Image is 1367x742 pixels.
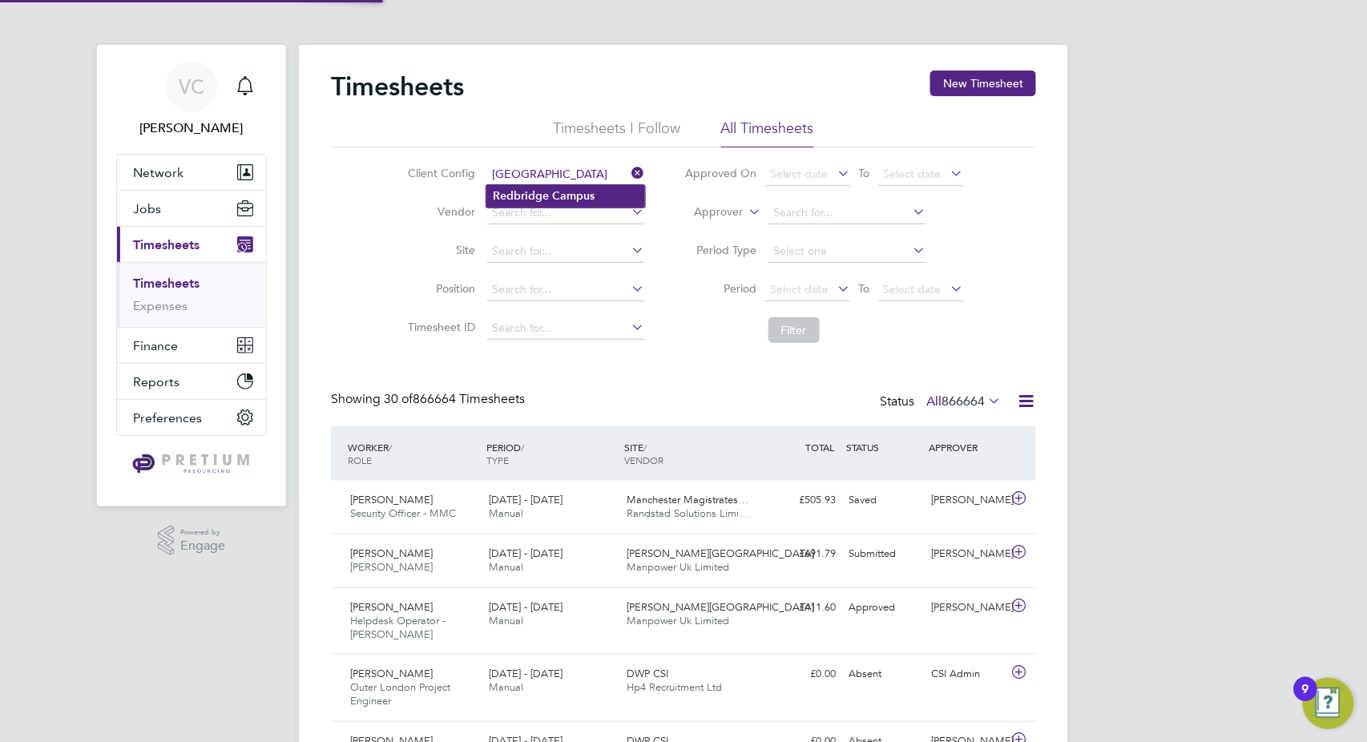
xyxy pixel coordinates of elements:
span: Manual [489,506,523,520]
span: Select date [771,282,829,296]
span: TOTAL [805,441,834,454]
label: Period Type [685,243,757,257]
button: Filter [768,317,820,343]
span: Manpower Uk Limited [627,560,730,574]
span: Helpdesk Operator - [PERSON_NAME] [350,614,446,641]
label: Client Config [404,166,476,180]
div: Timesheets [117,262,266,327]
span: [PERSON_NAME] [350,560,433,574]
span: [PERSON_NAME][GEOGRAPHIC_DATA] [627,600,815,614]
span: Select date [771,167,829,181]
a: VC[PERSON_NAME] [116,61,267,138]
div: £505.93 [759,487,842,514]
span: Finance [133,338,178,353]
span: [DATE] - [DATE] [489,546,563,560]
input: Select one [768,240,926,263]
span: Timesheets [133,237,200,252]
label: Vendor [404,204,476,219]
a: Expenses [133,298,188,313]
button: Preferences [117,400,266,435]
div: Submitted [842,541,925,567]
label: Timesheet ID [404,320,476,334]
div: [PERSON_NAME] [925,487,1009,514]
span: Security Officer - MMC [350,506,456,520]
span: / [521,441,524,454]
span: Manual [489,560,523,574]
span: [PERSON_NAME] [350,493,433,506]
span: To [854,278,875,299]
div: [PERSON_NAME] [925,541,1009,567]
div: Status [880,391,1004,413]
span: Preferences [133,410,202,425]
span: Powered by [180,526,225,539]
div: 9 [1302,689,1309,710]
b: Campus [552,189,595,203]
span: [PERSON_NAME] [350,600,433,614]
div: Absent [842,661,925,688]
span: [PERSON_NAME] [350,667,433,680]
input: Search for... [487,163,645,186]
input: Search for... [487,317,645,340]
span: 866664 [942,393,985,409]
div: [PERSON_NAME] [925,595,1009,621]
span: / [389,441,392,454]
span: Select date [884,167,942,181]
span: 30 of [384,391,413,407]
label: Approver [671,204,744,220]
button: Reports [117,364,266,399]
input: Search for... [487,279,645,301]
span: Reports [133,374,179,389]
span: Outer London Project Engineer [350,680,450,708]
span: Jobs [133,201,161,216]
div: Approved [842,595,925,621]
input: Search for... [487,240,645,263]
span: Manpower Uk Limited [627,614,730,627]
a: Go to home page [116,452,267,478]
label: Approved On [685,166,757,180]
span: [DATE] - [DATE] [489,493,563,506]
span: Randstad Solutions Limi… [627,506,750,520]
span: 866664 Timesheets [384,391,525,407]
span: Manual [489,680,523,694]
div: STATUS [842,433,925,462]
input: Search for... [487,202,645,224]
span: To [854,163,875,183]
span: [PERSON_NAME][GEOGRAPHIC_DATA] [627,546,815,560]
button: Timesheets [117,227,266,262]
label: Site [404,243,476,257]
div: Showing [331,391,528,408]
span: Manchester Magistrates… [627,493,749,506]
span: VC [179,76,204,97]
button: Open Resource Center, 9 new notifications [1303,678,1354,729]
li: All Timesheets [721,119,814,147]
label: Period [685,281,757,296]
div: £411.60 [759,595,842,621]
li: Timesheets I Follow [554,119,681,147]
span: Manual [489,614,523,627]
div: WORKER [344,433,482,474]
h2: Timesheets [331,71,464,103]
div: CSI Admin [925,661,1009,688]
a: Powered byEngage [158,526,226,556]
span: Select date [884,282,942,296]
div: APPROVER [925,433,1009,462]
div: PERIOD [482,433,621,474]
button: Jobs [117,191,266,226]
span: Engage [180,539,225,553]
label: All [926,393,1001,409]
button: New Timesheet [930,71,1036,96]
button: Network [117,155,266,190]
div: SITE [621,433,760,474]
div: Saved [842,487,925,514]
label: Position [404,281,476,296]
span: [PERSON_NAME] [350,546,433,560]
div: £691.79 [759,541,842,567]
span: Hp4 Recruitment Ltd [627,680,723,694]
a: Timesheets [133,276,200,291]
b: Redbridge [493,189,549,203]
button: Finance [117,328,266,363]
nav: Main navigation [97,45,286,506]
span: ROLE [348,454,372,466]
span: [DATE] - [DATE] [489,600,563,614]
span: VENDOR [625,454,664,466]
